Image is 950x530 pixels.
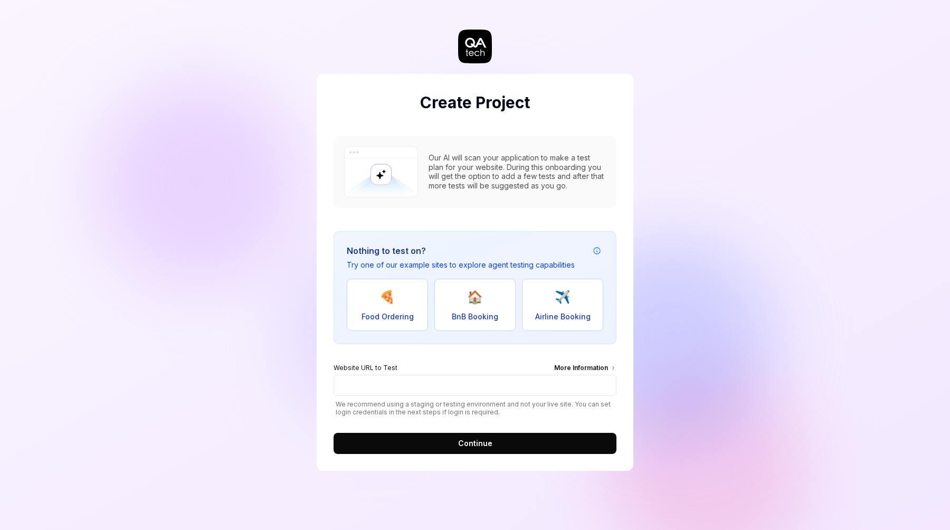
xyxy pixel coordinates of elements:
span: BnB Booking [452,311,498,322]
button: Example attribution information [591,244,603,257]
span: Airline Booking [535,311,591,322]
div: Our AI will scan your application to make a test plan for your website. During this onboarding yo... [429,153,606,190]
p: Try one of our example sites to explore agent testing capabilities [347,259,575,270]
button: ✈️Airline Booking [522,279,603,331]
span: Continue [458,438,492,449]
button: 🏠BnB Booking [434,279,516,331]
span: Website URL to Test [334,363,397,375]
button: 🍕Food Ordering [347,279,428,331]
span: Food Ordering [362,311,414,322]
span: ✈️ [555,288,571,307]
div: More Information [554,363,616,375]
h2: Create Project [334,91,616,115]
input: Website URL to TestMore Information [334,375,616,396]
span: We recommend using a staging or testing environment and not your live site. You can set login cre... [334,400,616,416]
h3: Nothing to test on? [347,244,575,257]
span: 🏠 [467,288,483,307]
span: 🍕 [379,288,395,307]
button: Continue [334,433,616,454]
